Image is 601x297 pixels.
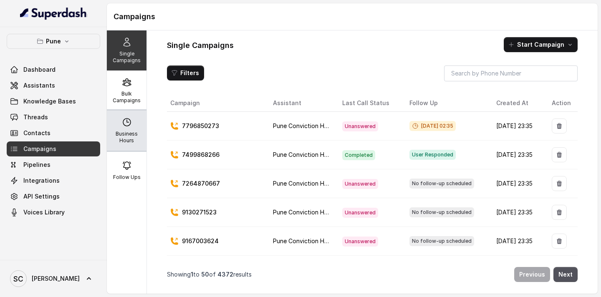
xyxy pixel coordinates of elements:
p: Business Hours [110,131,143,144]
span: No follow-up scheduled [409,207,474,217]
a: Integrations [7,173,100,188]
span: Knowledge Bases [23,97,76,106]
h1: Single Campaigns [167,39,234,52]
span: Pune Conviction HR Outbound Assistant [273,122,386,129]
a: Threads [7,110,100,125]
span: Dashboard [23,65,56,74]
span: Completed [342,150,375,160]
button: Pune [7,34,100,49]
td: [DATE] 23:35 [490,227,545,256]
td: [DATE] 23:35 [490,112,545,141]
th: Created At [490,95,545,112]
a: Knowledge Bases [7,94,100,109]
span: Pune Conviction HR Outbound Assistant [273,237,386,244]
span: Threads [23,113,48,121]
h1: Campaigns [114,10,591,23]
span: 50 [201,271,209,278]
span: Unanswered [342,237,378,247]
a: Campaigns [7,141,100,156]
p: 9167003624 [182,237,219,245]
a: Contacts [7,126,100,141]
p: Showing to of results [167,270,252,279]
span: API Settings [23,192,60,201]
td: [DATE] 23:35 [490,141,545,169]
button: Start Campaign [504,37,578,52]
button: Next [553,267,578,282]
button: Previous [514,267,550,282]
nav: Pagination [167,262,578,287]
span: Unanswered [342,121,378,131]
a: Voices Library [7,205,100,220]
p: Follow Ups [113,174,141,181]
td: [DATE] 23:35 [490,169,545,198]
span: User Responded [409,150,456,160]
p: Bulk Campaigns [110,91,143,104]
p: 9130271523 [182,208,217,216]
th: Assistant [266,95,336,112]
img: light.svg [20,7,87,20]
span: [DATE] 02:35 [409,121,456,131]
span: Unanswered [342,179,378,189]
span: Voices Library [23,208,65,216]
span: Pune Conviction HR Outbound Assistant [273,209,386,216]
span: Pipelines [23,161,51,169]
a: API Settings [7,189,100,204]
a: Dashboard [7,62,100,77]
input: Search by Phone Number [444,65,578,81]
td: [DATE] 23:35 [490,198,545,227]
a: Pipelines [7,157,100,172]
span: Assistants [23,81,55,90]
span: Pune Conviction HR Outbound Assistant [273,180,386,187]
text: SC [13,274,23,283]
a: Assistants [7,78,100,93]
span: Pune Conviction HR Outbound Assistant [273,151,386,158]
p: 7796850273 [182,122,219,130]
span: [PERSON_NAME] [32,274,80,283]
p: 7264870667 [182,179,220,188]
button: Filters [167,65,204,81]
a: [PERSON_NAME] [7,267,100,290]
p: 7499868266 [182,151,220,159]
p: Pune [46,36,61,46]
span: 4372 [217,271,233,278]
th: Action [545,95,578,112]
p: Single Campaigns [110,50,143,64]
span: 1 [191,271,193,278]
th: Campaign [167,95,266,112]
span: Campaigns [23,145,56,153]
th: Follow Up [403,95,490,112]
span: Contacts [23,129,51,137]
span: No follow-up scheduled [409,236,474,246]
span: Integrations [23,176,60,185]
span: Unanswered [342,208,378,218]
th: Last Call Status [336,95,403,112]
td: [DATE] 23:35 [490,256,545,284]
span: No follow-up scheduled [409,179,474,189]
